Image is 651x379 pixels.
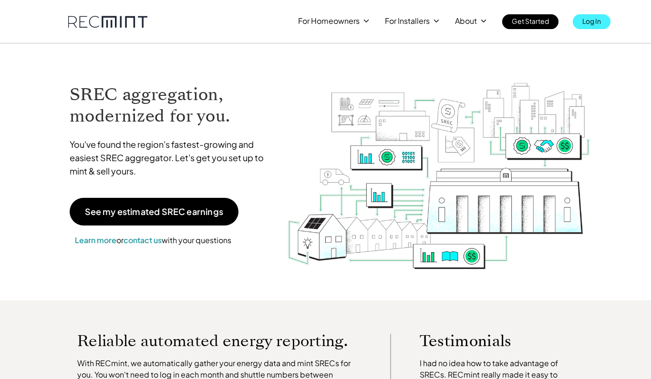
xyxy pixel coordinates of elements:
[502,14,558,29] a: Get Started
[70,138,273,178] p: You've found the region's fastest-growing and easiest SREC aggregator. Let's get you set up to mi...
[582,14,601,28] p: Log In
[287,58,591,272] img: RECmint value cycle
[75,235,116,245] a: Learn more
[385,14,430,28] p: For Installers
[512,14,549,28] p: Get Started
[77,334,362,348] p: Reliable automated energy reporting.
[85,207,223,216] p: See my estimated SREC earnings
[70,198,238,225] a: See my estimated SREC earnings
[298,14,360,28] p: For Homeowners
[455,14,477,28] p: About
[70,234,237,246] p: or with your questions
[573,14,610,29] a: Log In
[420,334,562,348] p: Testimonials
[70,84,273,127] h1: SREC aggregation, modernized for you.
[124,235,162,245] a: contact us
